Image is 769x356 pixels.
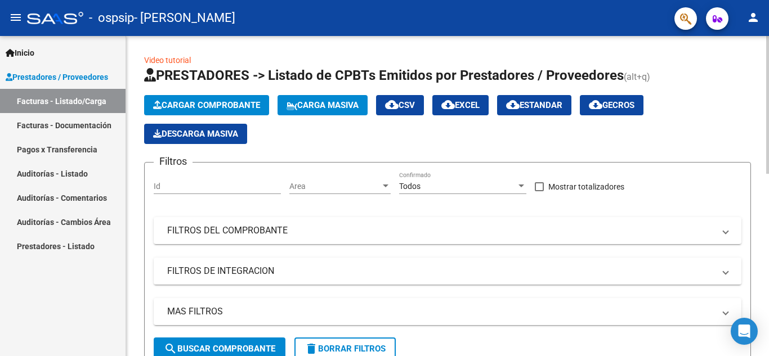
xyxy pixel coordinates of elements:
mat-panel-title: FILTROS DEL COMPROBANTE [167,224,714,237]
span: PRESTADORES -> Listado de CPBTs Emitidos por Prestadores / Proveedores [144,67,624,83]
mat-expansion-panel-header: FILTROS DE INTEGRACION [154,258,741,285]
mat-expansion-panel-header: MAS FILTROS [154,298,741,325]
button: Descarga Masiva [144,124,247,144]
span: Carga Masiva [287,100,359,110]
h3: Filtros [154,154,193,169]
mat-icon: delete [305,342,318,355]
span: Prestadores / Proveedores [6,71,108,83]
span: Buscar Comprobante [164,344,275,354]
button: Estandar [497,95,571,115]
div: Open Intercom Messenger [731,318,758,345]
app-download-masive: Descarga masiva de comprobantes (adjuntos) [144,124,247,144]
mat-panel-title: FILTROS DE INTEGRACION [167,265,714,277]
button: Cargar Comprobante [144,95,269,115]
span: CSV [385,100,415,110]
span: Gecros [589,100,634,110]
mat-expansion-panel-header: FILTROS DEL COMPROBANTE [154,217,741,244]
span: - [PERSON_NAME] [134,6,235,30]
mat-icon: cloud_download [589,98,602,111]
mat-icon: cloud_download [506,98,520,111]
button: Carga Masiva [278,95,368,115]
span: Cargar Comprobante [153,100,260,110]
span: Descarga Masiva [153,129,238,139]
span: (alt+q) [624,71,650,82]
span: Estandar [506,100,562,110]
a: Video tutorial [144,56,191,65]
span: EXCEL [441,100,480,110]
mat-icon: cloud_download [385,98,399,111]
span: Area [289,182,381,191]
button: EXCEL [432,95,489,115]
mat-icon: cloud_download [441,98,455,111]
mat-icon: menu [9,11,23,24]
span: Todos [399,182,421,191]
span: Borrar Filtros [305,344,386,354]
span: Mostrar totalizadores [548,180,624,193]
span: Inicio [6,47,34,59]
button: CSV [376,95,424,115]
mat-panel-title: MAS FILTROS [167,305,714,318]
mat-icon: search [164,342,177,355]
button: Gecros [580,95,643,115]
mat-icon: person [746,11,760,24]
span: - ospsip [89,6,134,30]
